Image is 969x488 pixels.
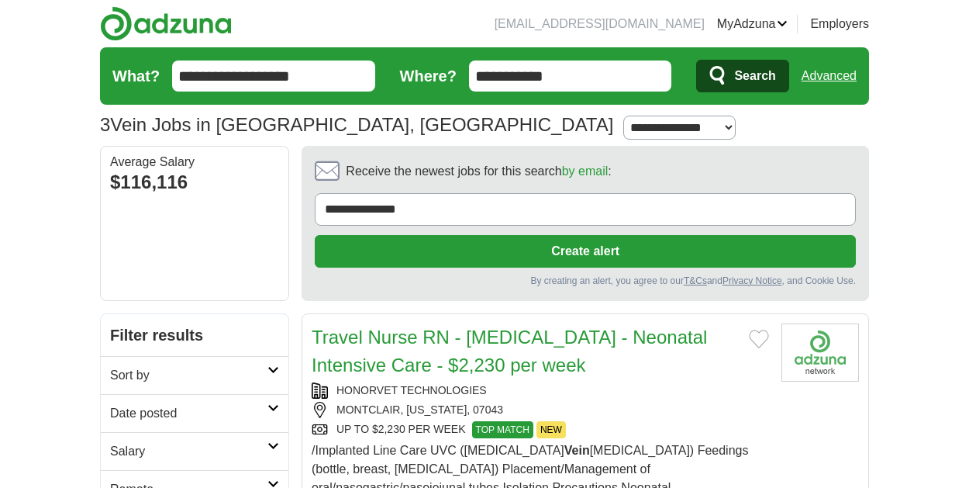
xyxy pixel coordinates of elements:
h1: Vein Jobs in [GEOGRAPHIC_DATA], [GEOGRAPHIC_DATA] [100,114,613,135]
span: TOP MATCH [472,421,533,438]
div: By creating an alert, you agree to our and , and Cookie Use. [315,274,856,288]
div: UP TO $2,230 PER WEEK [312,421,769,438]
a: Advanced [802,61,857,92]
a: by email [562,164,609,178]
div: Average Salary [110,156,279,168]
h2: Date posted [110,404,267,423]
span: Receive the newest jobs for this search : [346,162,611,181]
a: HONORVET TECHNOLOGIES [336,384,487,396]
a: Travel Nurse RN - [MEDICAL_DATA] - Neonatal Intensive Care - $2,230 per week [312,327,707,376]
button: Create alert [315,235,856,268]
span: Search [734,61,775,92]
span: 3 [100,111,110,139]
a: MyAdzuna [717,15,788,33]
div: $116,116 [110,168,279,196]
a: Privacy Notice [722,275,782,286]
strong: Vein [564,444,590,457]
a: Date posted [101,394,288,432]
button: Add to favorite jobs [749,330,769,348]
div: MONTCLAIR, [US_STATE], 07043 [312,402,769,418]
button: Search [696,60,788,92]
img: HonorVet Technologies logo [781,324,859,382]
h2: Sort by [110,366,267,385]
h2: Filter results [101,314,288,356]
a: Employers [810,15,869,33]
a: Sort by [101,356,288,394]
img: Adzuna logo [100,6,232,41]
h2: Salary [110,442,267,461]
a: Salary [101,432,288,470]
span: NEW [536,421,566,438]
label: Where? [400,64,457,88]
a: T&Cs [684,275,707,286]
li: [EMAIL_ADDRESS][DOMAIN_NAME] [495,15,705,33]
label: What? [112,64,160,88]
